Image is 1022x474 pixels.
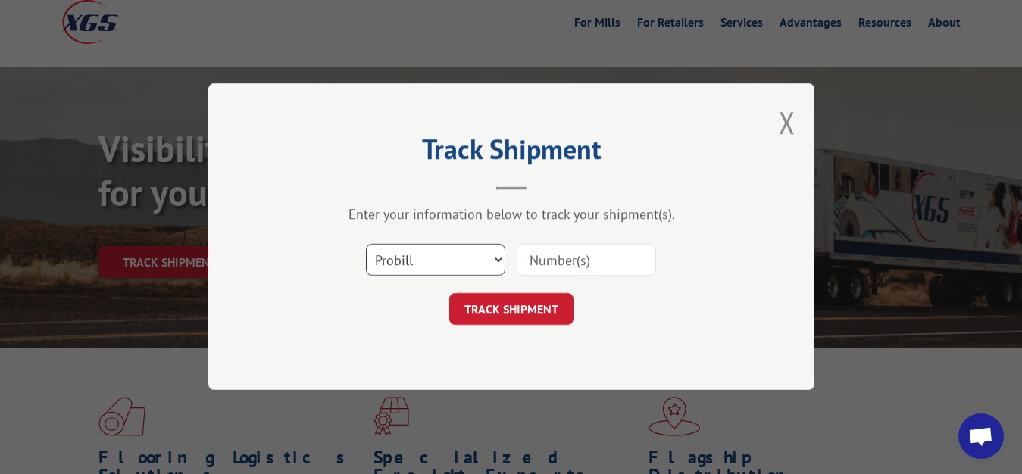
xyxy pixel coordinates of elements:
input: Number(s) [517,245,656,276]
div: Enter your information below to track your shipment(s). [284,206,739,223]
button: TRACK SHIPMENT [449,294,574,326]
div: Open chat [958,413,1004,459]
button: Close modal [779,102,795,142]
h2: Track Shipment [284,139,739,167]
